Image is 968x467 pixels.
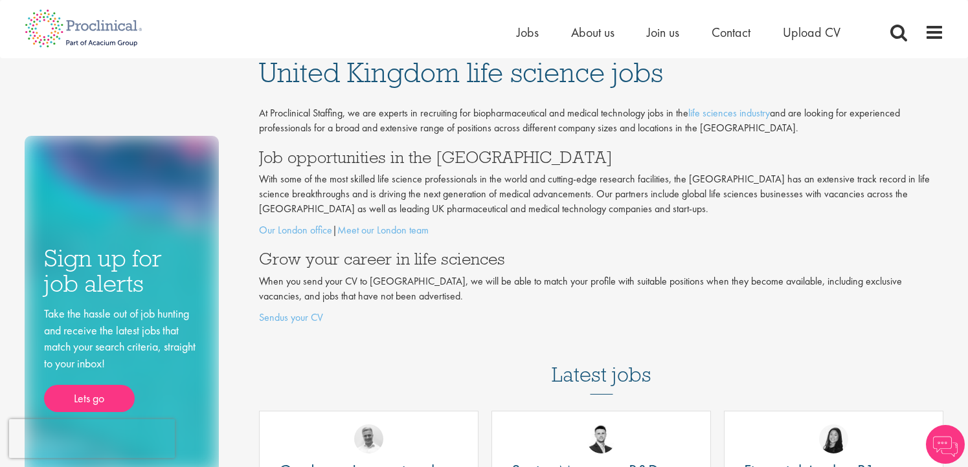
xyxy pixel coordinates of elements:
[712,24,750,41] a: Contact
[259,149,944,166] h3: Job opportunities in the [GEOGRAPHIC_DATA]
[259,274,944,304] p: When you send your CV to [GEOGRAPHIC_DATA], we will be able to match your profile with suitable p...
[259,310,323,324] a: Sendus your CV
[259,223,332,237] a: Our London office
[647,24,679,41] a: Join us
[259,106,944,136] p: At Proclinical Staffing, we are experts in recruiting for biopharmaceutical and medical technolog...
[571,24,614,41] a: About us
[552,331,651,395] h3: Latest jobs
[259,172,944,217] p: With some of the most skilled life science professionals in the world and cutting-edge research f...
[44,305,199,412] div: Take the hassle out of job hunting and receive the latest jobs that match your search criteria, s...
[259,55,663,90] span: United Kingdom life science jobs
[44,385,135,412] a: Lets go
[259,250,944,267] h3: Grow your career in life sciences
[783,24,840,41] a: Upload CV
[259,223,944,238] p: |
[688,106,770,120] a: life sciences industry
[337,223,429,237] a: Meet our London team
[819,424,848,453] img: Numhom Sudsok
[517,24,539,41] a: Jobs
[9,419,175,458] iframe: reCAPTCHA
[44,246,199,296] h3: Sign up for job alerts
[587,424,616,453] img: Joshua Godden
[926,425,965,464] img: Chatbot
[354,424,383,453] img: Joshua Bye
